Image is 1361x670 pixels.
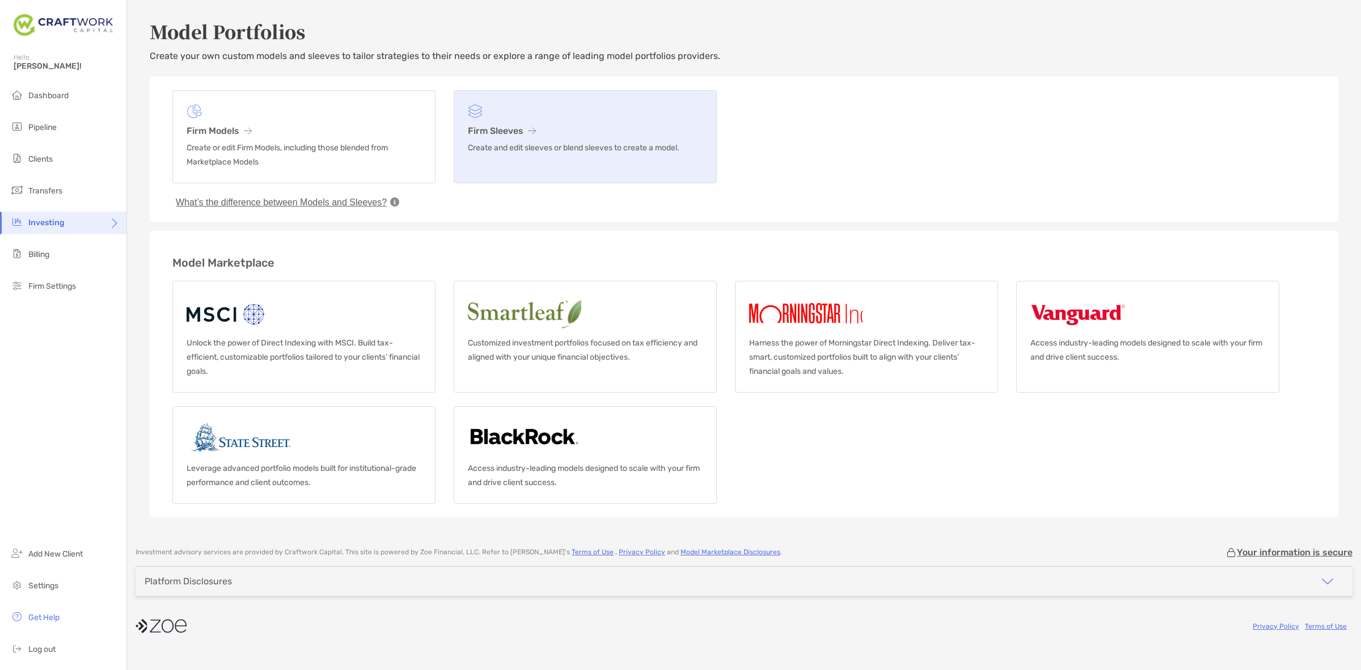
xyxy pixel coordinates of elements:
[172,281,436,393] a: MSCIUnlock the power of Direct Indexing with MSCI. Build tax-efficient, customizable portfolios t...
[28,549,83,559] span: Add New Client
[1321,575,1334,588] img: icon arrow
[28,281,76,291] span: Firm Settings
[10,642,24,655] img: logout icon
[187,461,421,490] p: Leverage advanced portfolio models built for institutional-grade performance and client outcomes.
[10,88,24,102] img: dashboard icon
[187,336,421,378] p: Unlock the power of Direct Indexing with MSCI. Build tax-efficient, customizable portfolios tailo...
[735,281,998,393] a: MorningstarHarness the power of Morningstar Direct Indexing. Deliver tax-smart, customized portfo...
[10,120,24,133] img: pipeline icon
[454,406,717,504] a: BlackrockAccess industry-leading models designed to scale with your firm and drive client success.
[172,90,436,183] a: Firm ModelsCreate or edit Firm Models, including those blended from Marketplace Models
[10,183,24,197] img: transfers icon
[468,420,581,457] img: Blackrock
[749,336,984,378] p: Harness the power of Morningstar Direct Indexing. Deliver tax-smart, customized portfolios built ...
[14,61,120,71] span: [PERSON_NAME]!
[572,548,614,556] a: Terms of Use
[454,90,717,183] a: Firm SleevesCreate and edit sleeves or blend sleeves to create a model.
[28,581,58,591] span: Settings
[10,610,24,623] img: get-help icon
[187,141,421,169] p: Create or edit Firm Models, including those blended from Marketplace Models
[187,295,267,331] img: MSCI
[749,295,908,331] img: Morningstar
[10,151,24,165] img: clients icon
[468,141,703,155] p: Create and edit sleeves or blend sleeves to create a model.
[136,548,782,557] p: Investment advisory services are provided by Craftwork Capital . This site is powered by Zoe Fina...
[1253,622,1299,630] a: Privacy Policy
[150,49,1338,63] p: Create your own custom models and sleeves to tailor strategies to their needs or explore a range ...
[28,250,49,259] span: Billing
[14,5,113,45] img: Zoe Logo
[28,218,65,227] span: Investing
[10,215,24,229] img: investing icon
[10,279,24,292] img: firm-settings icon
[172,197,390,208] button: What’s the difference between Models and Sleeves?
[10,247,24,260] img: billing icon
[468,295,677,331] img: Smartleaf
[187,125,421,136] h3: Firm Models
[28,644,56,654] span: Log out
[150,18,1338,44] h2: Model Portfolios
[468,461,703,490] p: Access industry-leading models designed to scale with your firm and drive client success.
[1030,295,1126,331] img: Vanguard
[619,548,665,556] a: Privacy Policy
[468,125,703,136] h3: Firm Sleeves
[28,91,69,100] span: Dashboard
[1016,281,1279,393] a: VanguardAccess industry-leading models designed to scale with your firm and drive client success.
[136,613,187,639] img: company logo
[454,281,717,393] a: SmartleafCustomized investment portfolios focused on tax efficiency and aligned with your unique ...
[172,406,436,504] a: State streetLeverage advanced portfolio models built for institutional-grade performance and clie...
[1237,547,1352,558] p: Your information is secure
[468,336,703,364] p: Customized investment portfolios focused on tax efficiency and aligned with your unique financial...
[172,256,1316,269] h3: Model Marketplace
[28,123,57,132] span: Pipeline
[28,186,62,196] span: Transfers
[10,546,24,560] img: add_new_client icon
[28,154,53,164] span: Clients
[1030,336,1265,364] p: Access industry-leading models designed to scale with your firm and drive client success.
[145,576,232,587] div: Platform Disclosures
[1305,622,1347,630] a: Terms of Use
[187,420,295,457] img: State street
[681,548,780,556] a: Model Marketplace Disclosures
[28,613,60,622] span: Get Help
[10,578,24,592] img: settings icon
